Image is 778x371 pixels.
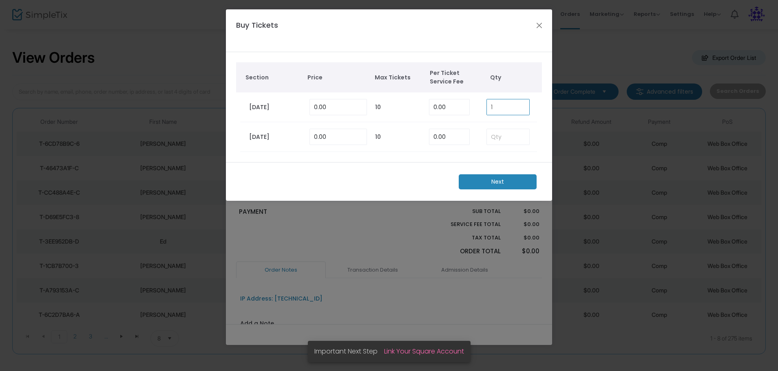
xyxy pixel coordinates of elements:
[375,73,422,82] span: Max Tickets
[459,174,537,189] m-button: Next
[249,133,270,141] label: [DATE]
[384,347,464,356] a: Link Your Square Account
[430,69,477,86] span: Per Ticket Service Fee
[487,129,529,145] input: Qty
[314,347,384,356] span: Important Next Step
[375,103,381,112] label: 10
[375,133,381,141] label: 10
[307,73,367,82] span: Price
[487,99,529,115] input: Qty
[245,73,300,82] span: Section
[249,103,270,112] label: [DATE]
[232,20,309,42] h4: Buy Tickets
[490,73,538,82] span: Qty
[429,129,469,145] input: Enter Service Fee
[534,20,545,31] button: Close
[429,99,469,115] input: Enter Service Fee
